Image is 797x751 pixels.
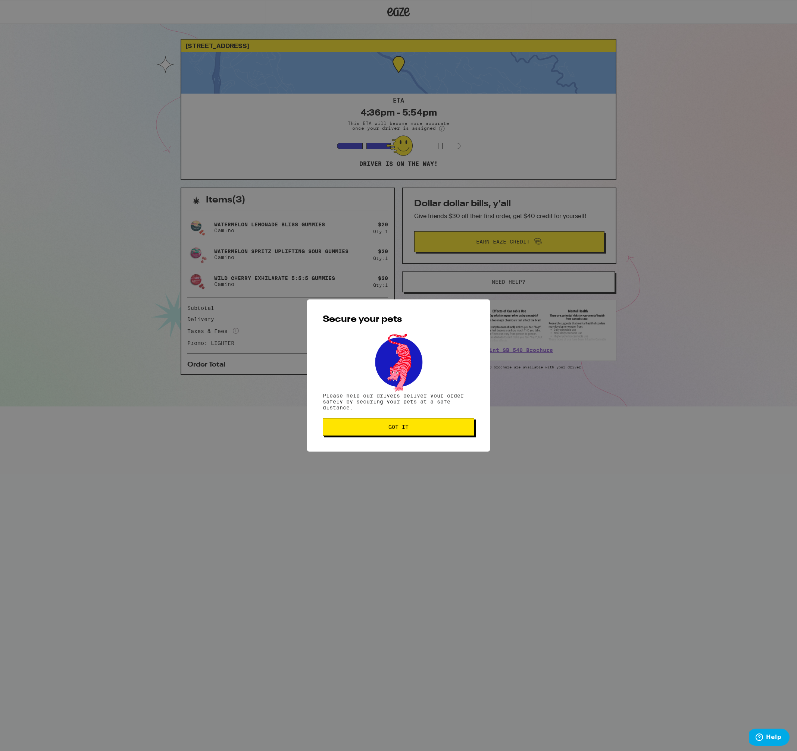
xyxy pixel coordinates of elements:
[323,393,474,411] p: Please help our drivers deliver your order safely by securing your pets at a safe distance.
[368,331,429,393] img: pets
[749,729,790,747] iframe: Opens a widget where you can find more information
[323,315,474,324] h2: Secure your pets
[388,424,409,430] span: Got it
[323,418,474,436] button: Got it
